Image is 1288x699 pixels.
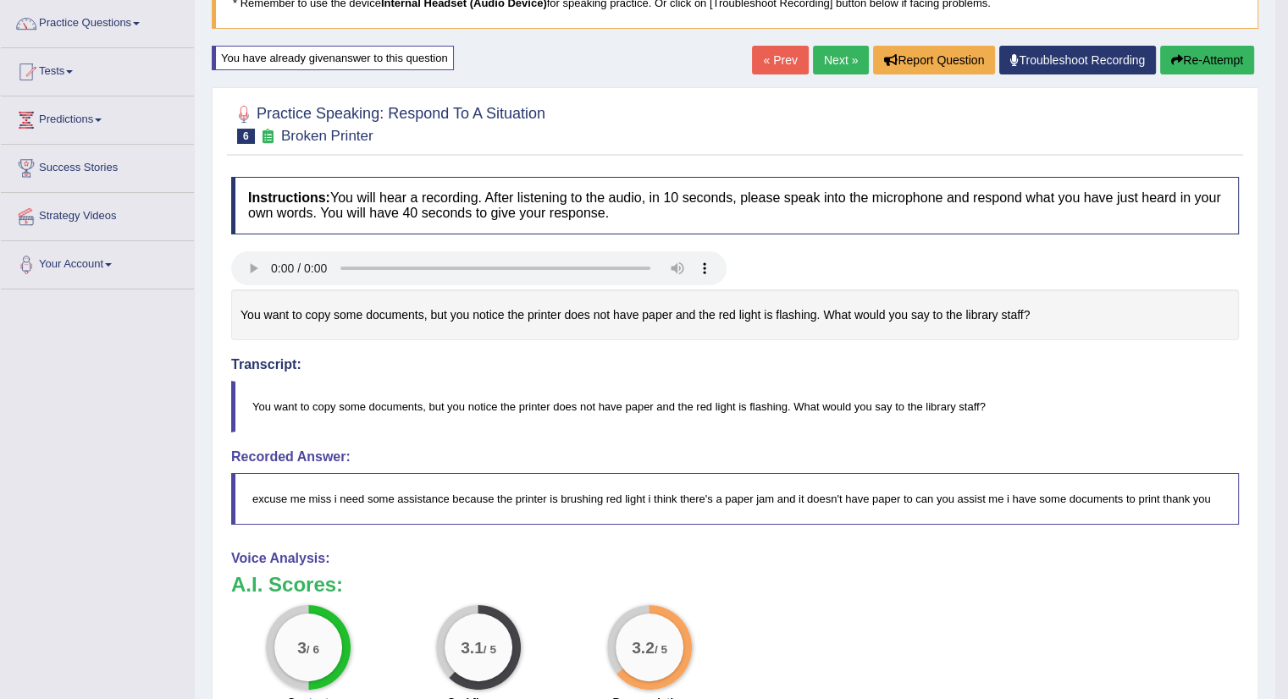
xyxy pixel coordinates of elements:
a: Predictions [1,96,194,139]
b: Instructions: [248,190,330,205]
a: Next » [813,46,869,74]
a: Tests [1,48,194,91]
small: / 6 [307,642,319,655]
button: Report Question [873,46,995,74]
button: Re-Attempt [1160,46,1254,74]
a: Strategy Videos [1,193,194,235]
blockquote: excuse me miss i need some assistance because the printer is brushing red light i think there's a... [231,473,1239,525]
h4: Voice Analysis: [231,551,1239,566]
b: A.I. Scores: [231,573,343,596]
small: Exam occurring question [259,129,277,145]
a: « Prev [752,46,808,74]
big: 3.2 [632,637,655,656]
span: 6 [237,129,255,144]
small: / 5 [655,642,667,655]
div: You want to copy some documents, but you notice the printer does not have paper and the red light... [231,289,1239,341]
blockquote: You want to copy some documents, but you notice the printer does not have paper and the red light... [231,381,1239,432]
big: 3.1 [462,637,484,656]
div: You have already given answer to this question [212,46,454,70]
a: Success Stories [1,145,194,187]
a: Your Account [1,241,194,283]
h2: Practice Speaking: Respond To A Situation [231,102,545,144]
big: 3 [297,637,307,656]
h4: Recorded Answer: [231,449,1239,465]
small: / 5 [484,642,496,655]
a: Troubleshoot Recording [999,46,1156,74]
small: Broken Printer [281,128,373,144]
h4: You will hear a recording. After listening to the audio, in 10 seconds, please speak into the mic... [231,177,1239,234]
